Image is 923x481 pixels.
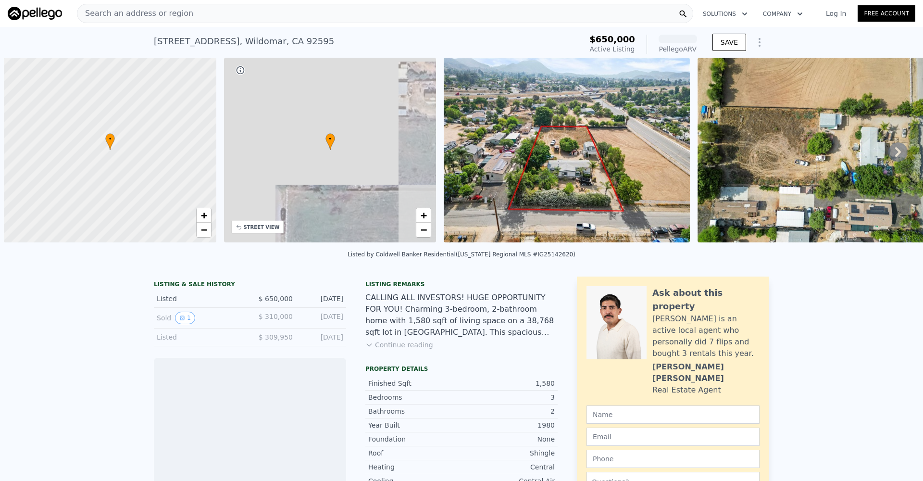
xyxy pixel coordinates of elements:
[461,462,555,472] div: Central
[652,286,760,313] div: Ask about this property
[325,133,335,150] div: •
[416,223,431,237] a: Zoom out
[300,294,343,304] div: [DATE]
[105,133,115,150] div: •
[755,5,811,23] button: Company
[157,332,242,342] div: Listed
[200,224,207,236] span: −
[652,361,760,384] div: [PERSON_NAME] [PERSON_NAME]
[695,5,755,23] button: Solutions
[365,365,558,373] div: Property details
[77,8,193,19] span: Search an address or region
[368,420,461,430] div: Year Built
[858,5,915,22] a: Free Account
[421,209,427,221] span: +
[750,33,769,52] button: Show Options
[244,224,280,231] div: STREET VIEW
[157,312,242,324] div: Sold
[365,280,558,288] div: Listing remarks
[300,332,343,342] div: [DATE]
[368,462,461,472] div: Heating
[652,384,721,396] div: Real Estate Agent
[461,379,555,388] div: 1,580
[589,34,635,44] span: $650,000
[154,280,346,290] div: LISTING & SALE HISTORY
[368,448,461,458] div: Roof
[590,45,635,53] span: Active Listing
[444,58,690,242] img: Sale: 160719514 Parcel: 125593736
[154,35,334,48] div: [STREET_ADDRESS] , Wildomar , CA 92595
[325,135,335,143] span: •
[461,392,555,402] div: 3
[586,405,760,424] input: Name
[365,340,433,350] button: Continue reading
[348,251,575,258] div: Listed by Coldwell Banker Residential ([US_STATE] Regional MLS #IG25142620)
[157,294,242,304] div: Listed
[586,428,760,446] input: Email
[175,312,195,324] button: View historical data
[368,379,461,388] div: Finished Sqft
[105,135,115,143] span: •
[652,313,760,359] div: [PERSON_NAME] is an active local agent who personally did 7 flips and bought 3 rentals this year.
[368,406,461,416] div: Bathrooms
[659,44,697,54] div: Pellego ARV
[368,434,461,444] div: Foundation
[368,392,461,402] div: Bedrooms
[197,208,211,223] a: Zoom in
[461,406,555,416] div: 2
[8,7,62,20] img: Pellego
[461,448,555,458] div: Shingle
[461,420,555,430] div: 1980
[200,209,207,221] span: +
[814,9,858,18] a: Log In
[416,208,431,223] a: Zoom in
[197,223,211,237] a: Zoom out
[365,292,558,338] div: CALLING ALL INVESTORS! HUGE OPPORTUNITY FOR YOU! Charming 3-bedroom, 2-bathroom home with 1,580 s...
[300,312,343,324] div: [DATE]
[259,313,293,320] span: $ 310,000
[421,224,427,236] span: −
[712,34,746,51] button: SAVE
[586,450,760,468] input: Phone
[259,295,293,303] span: $ 650,000
[259,333,293,341] span: $ 309,950
[461,434,555,444] div: None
